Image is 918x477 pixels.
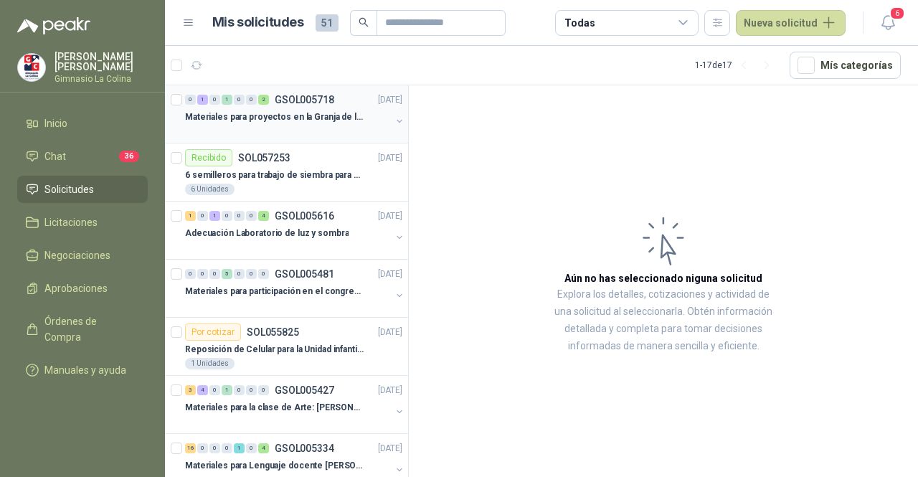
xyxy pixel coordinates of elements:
a: 3 4 0 1 0 0 0 GSOL005427[DATE] Materiales para la clase de Arte: [PERSON_NAME] [185,382,405,428]
div: 0 [197,269,208,279]
p: [DATE] [378,209,402,223]
p: Explora los detalles, cotizaciones y actividad de una solicitud al seleccionarla. Obtén informaci... [552,286,775,355]
div: 1 Unidades [185,358,235,369]
a: RecibidoSOL057253[DATE] 6 semilleros para trabajo de siembra para estudiantes en la granja6 Unidades [165,143,408,202]
p: SOL057253 [238,153,290,163]
a: Chat36 [17,143,148,170]
div: 0 [209,95,220,105]
a: Manuales y ayuda [17,356,148,384]
p: GSOL005334 [275,443,334,453]
div: 1 [234,443,245,453]
p: [DATE] [378,93,402,107]
div: 0 [209,385,220,395]
a: 0 0 0 5 0 0 0 GSOL005481[DATE] Materiales para participación en el congreso, UI [185,265,405,311]
div: 6 Unidades [185,184,235,195]
div: 0 [246,95,257,105]
div: 16 [185,443,196,453]
span: Negociaciones [44,247,110,263]
span: 6 [889,6,905,20]
a: 1 0 1 0 0 0 4 GSOL005616[DATE] Adecuación Laboratorio de luz y sombra [185,207,405,253]
div: 0 [234,269,245,279]
p: GSOL005481 [275,269,334,279]
span: Solicitudes [44,181,94,197]
div: 0 [234,95,245,105]
a: Aprobaciones [17,275,148,302]
div: Todas [564,15,595,31]
div: 0 [197,211,208,221]
div: 3 [185,385,196,395]
div: 5 [222,269,232,279]
span: 36 [119,151,139,162]
div: 0 [222,443,232,453]
div: 4 [197,385,208,395]
p: Materiales para proyectos en la Granja de la UI [185,110,364,124]
h3: Aún no has seleccionado niguna solicitud [564,270,762,286]
span: Licitaciones [44,214,98,230]
div: 4 [258,211,269,221]
p: [DATE] [378,268,402,281]
div: 0 [209,443,220,453]
div: 0 [234,211,245,221]
div: 0 [222,211,232,221]
a: Licitaciones [17,209,148,236]
div: 1 [222,385,232,395]
div: 0 [246,269,257,279]
div: 0 [258,385,269,395]
div: 1 - 17 de 17 [695,54,778,77]
p: [DATE] [378,384,402,397]
div: 1 [222,95,232,105]
span: search [359,17,369,27]
span: Manuales y ayuda [44,362,126,378]
a: Por cotizarSOL055825[DATE] Reposición de Celular para la Unidad infantil (con forro, y vidrio pro... [165,318,408,376]
img: Company Logo [18,54,45,81]
div: 0 [185,269,196,279]
div: 0 [258,269,269,279]
div: 0 [246,211,257,221]
span: Chat [44,148,66,164]
div: 0 [246,385,257,395]
p: GSOL005616 [275,211,334,221]
p: Materiales para la clase de Arte: [PERSON_NAME] [185,401,364,415]
span: Órdenes de Compra [44,313,134,345]
p: Materiales para Lenguaje docente [PERSON_NAME] [185,459,364,473]
div: 0 [246,443,257,453]
p: Reposición de Celular para la Unidad infantil (con forro, y vidrio protector) [185,343,364,356]
p: Gimnasio La Colina [55,75,148,83]
div: 1 [209,211,220,221]
button: Nueva solicitud [736,10,846,36]
div: 4 [258,443,269,453]
button: Mís categorías [790,52,901,79]
h1: Mis solicitudes [212,12,304,33]
a: Órdenes de Compra [17,308,148,351]
div: 0 [185,95,196,105]
div: Recibido [185,149,232,166]
div: 1 [185,211,196,221]
a: Negociaciones [17,242,148,269]
img: Logo peakr [17,17,90,34]
div: 2 [258,95,269,105]
p: Materiales para participación en el congreso, UI [185,285,364,298]
p: Adecuación Laboratorio de luz y sombra [185,227,349,240]
a: Inicio [17,110,148,137]
span: Inicio [44,115,67,131]
a: 0 1 0 1 0 0 2 GSOL005718[DATE] Materiales para proyectos en la Granja de la UI [185,91,405,137]
div: 0 [209,269,220,279]
div: 0 [197,443,208,453]
p: SOL055825 [247,327,299,337]
p: [PERSON_NAME] [PERSON_NAME] [55,52,148,72]
p: [DATE] [378,326,402,339]
p: GSOL005718 [275,95,334,105]
div: Por cotizar [185,323,241,341]
div: 1 [197,95,208,105]
p: GSOL005427 [275,385,334,395]
span: 51 [316,14,339,32]
button: 6 [875,10,901,36]
span: Aprobaciones [44,280,108,296]
a: Solicitudes [17,176,148,203]
div: 0 [234,385,245,395]
p: [DATE] [378,442,402,455]
p: [DATE] [378,151,402,165]
p: 6 semilleros para trabajo de siembra para estudiantes en la granja [185,169,364,182]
